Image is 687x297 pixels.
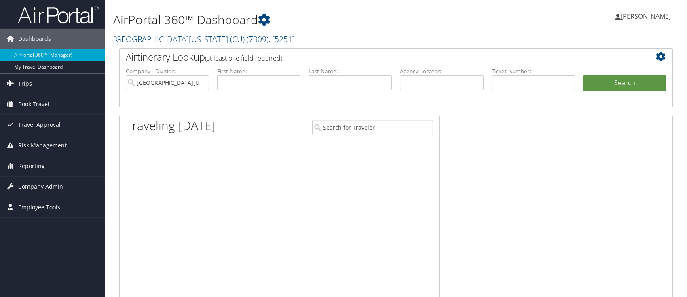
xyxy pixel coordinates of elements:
[217,67,300,75] label: First Name:
[400,67,483,75] label: Agency Locator:
[583,75,666,91] button: Search
[18,115,61,135] span: Travel Approval
[312,120,433,135] input: Search for Traveler
[113,11,490,28] h1: AirPortal 360™ Dashboard
[18,74,32,94] span: Trips
[268,34,295,44] span: , [ 5251 ]
[18,156,45,176] span: Reporting
[113,34,295,44] a: [GEOGRAPHIC_DATA][US_STATE] (CU)
[126,67,209,75] label: Company - Division:
[615,4,679,28] a: [PERSON_NAME]
[18,29,51,49] span: Dashboards
[309,67,392,75] label: Last Name:
[205,54,282,63] span: (at least one field required)
[18,177,63,197] span: Company Admin
[18,197,60,217] span: Employee Tools
[126,50,620,64] h2: Airtinerary Lookup
[621,12,671,21] span: [PERSON_NAME]
[492,67,575,75] label: Ticket Number:
[126,117,216,134] h1: Traveling [DATE]
[18,94,49,114] span: Book Travel
[247,34,268,44] span: ( 7309 )
[18,5,99,24] img: airportal-logo.png
[18,135,67,156] span: Risk Management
